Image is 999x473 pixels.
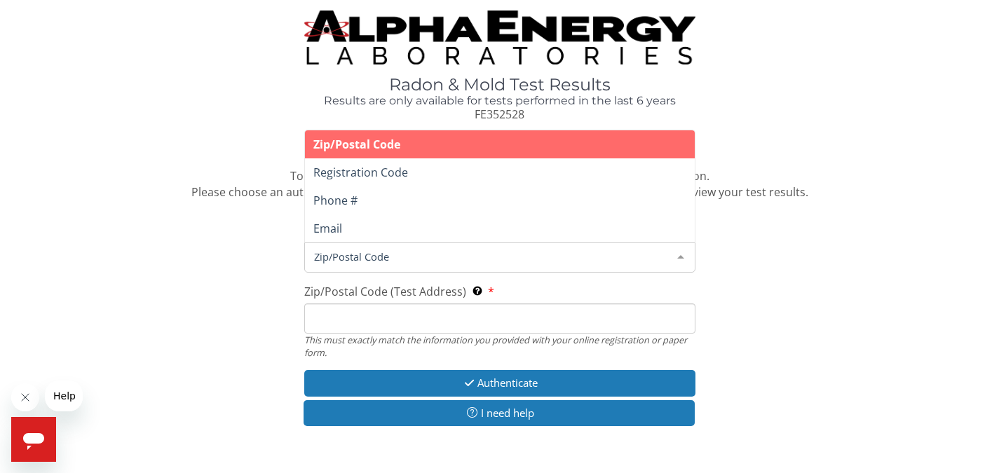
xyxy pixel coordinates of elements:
h1: Radon & Mold Test Results [304,76,695,94]
button: Authenticate [304,370,695,396]
span: FE352528 [475,107,524,122]
div: This must exactly match the information you provided with your online registration or paper form. [304,334,695,359]
span: Zip/Postal Code (Test Address) [304,284,466,299]
span: Phone # [313,193,358,208]
span: Zip/Postal Code [313,137,400,152]
iframe: Message from company [45,381,83,411]
span: Registration Code [313,165,408,180]
button: I need help [304,400,695,426]
h4: Results are only available for tests performed in the last 6 years [304,95,695,107]
img: TightCrop.jpg [304,11,695,64]
span: Zip/Postal Code [311,249,667,264]
iframe: Button to launch messaging window [11,417,56,462]
iframe: Close message [11,383,39,411]
span: To protect your confidential test results, we need to confirm some information. Please choose an ... [191,168,808,200]
span: Email [313,221,342,236]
